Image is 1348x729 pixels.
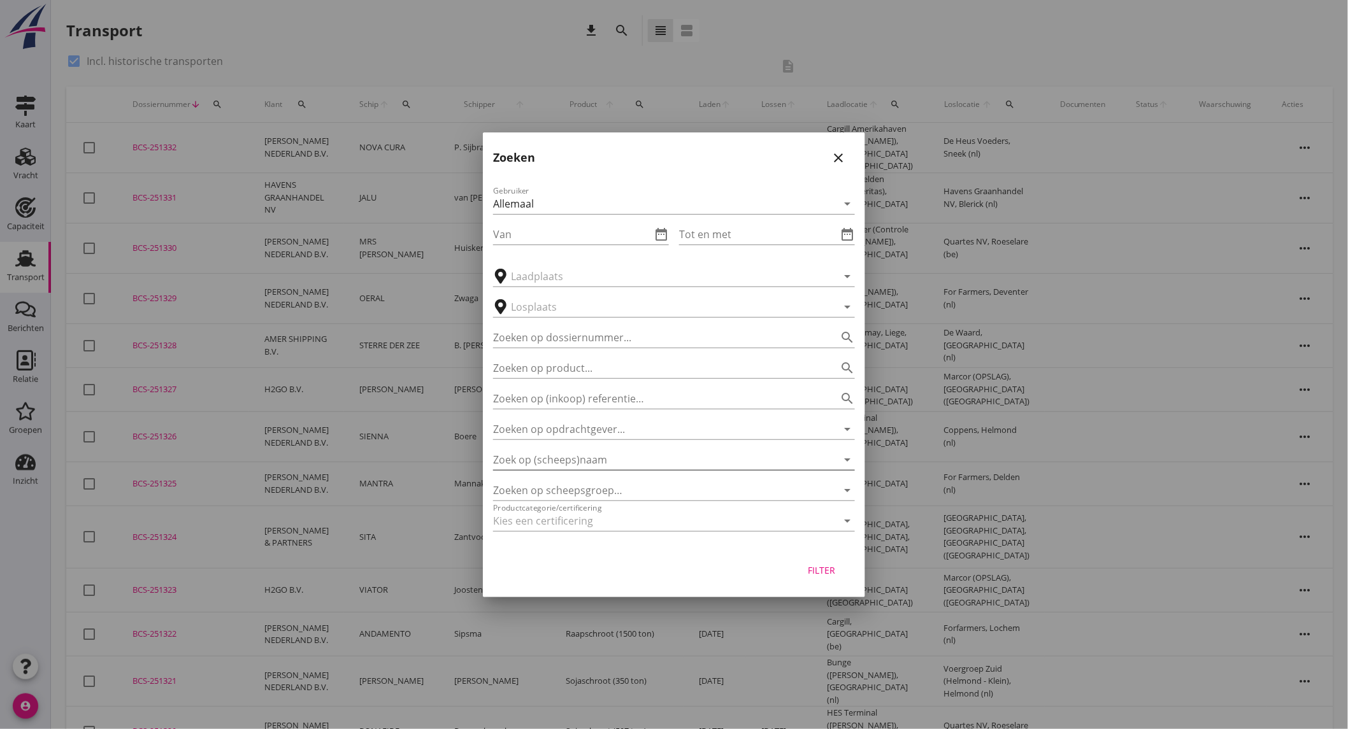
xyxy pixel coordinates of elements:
[840,483,855,498] i: arrow_drop_down
[831,150,846,166] i: close
[493,327,819,348] input: Zoeken op dossiernummer...
[840,299,855,315] i: arrow_drop_down
[493,224,651,244] input: Van
[493,198,534,209] div: Allemaal
[840,391,855,406] i: search
[840,421,855,437] i: arrow_drop_down
[840,513,855,528] i: arrow_drop_down
[840,360,855,376] i: search
[493,358,819,378] input: Zoeken op product...
[654,227,669,242] i: date_range
[840,452,855,467] i: arrow_drop_down
[840,196,855,211] i: arrow_drop_down
[794,559,850,582] button: Filter
[511,266,819,287] input: Laadplaats
[804,563,840,577] div: Filter
[511,297,819,317] input: Losplaats
[840,269,855,284] i: arrow_drop_down
[493,388,819,409] input: Zoeken op (inkoop) referentie…
[679,224,837,244] input: Tot en met
[493,419,819,439] input: Zoeken op opdrachtgever...
[493,449,819,470] input: Zoek op (scheeps)naam
[840,227,855,242] i: date_range
[493,149,535,166] h2: Zoeken
[840,330,855,345] i: search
